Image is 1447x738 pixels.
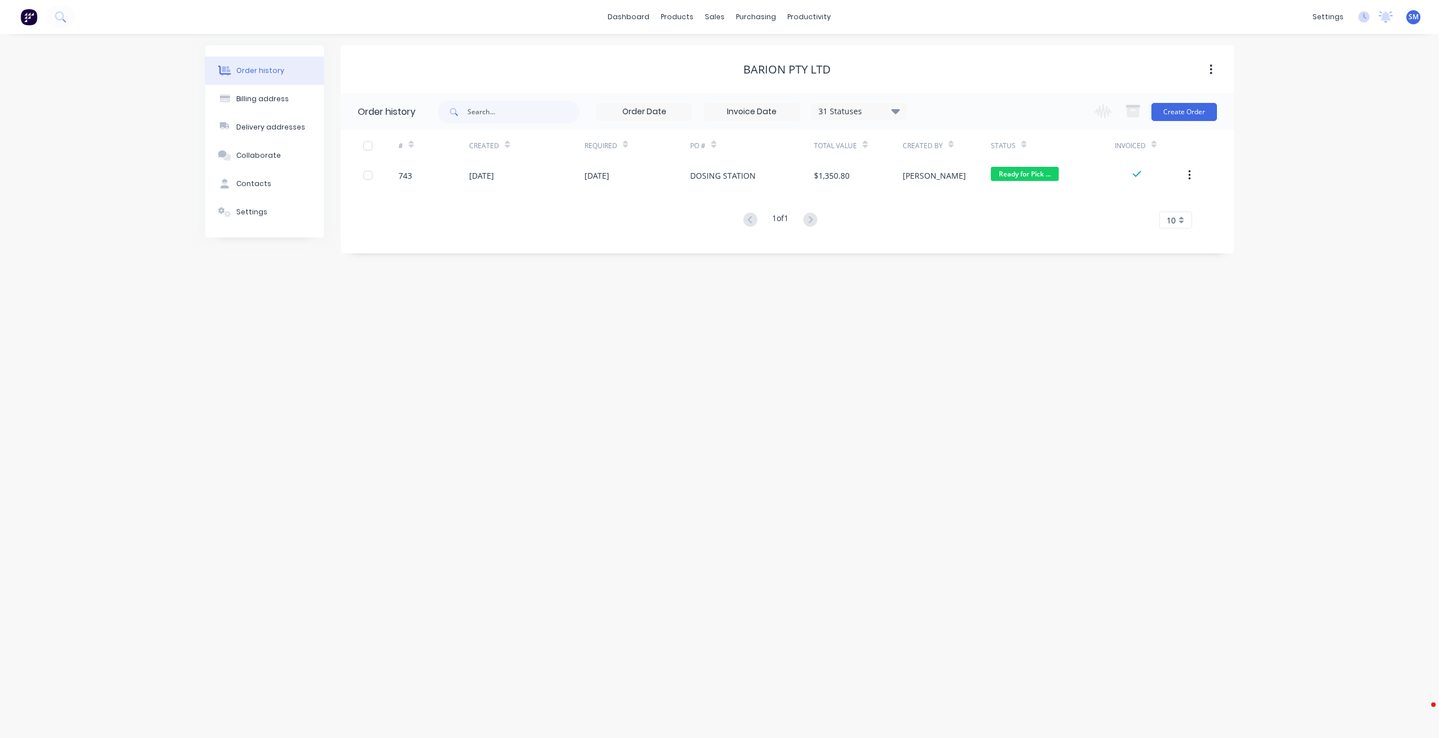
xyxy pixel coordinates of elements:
div: Total Value [814,130,902,161]
div: [DATE] [469,170,494,182]
div: Required [584,130,691,161]
div: # [398,141,403,151]
div: Total Value [814,141,857,151]
span: SM [1409,12,1419,22]
input: Invoice Date [704,103,799,120]
div: Status [991,130,1115,161]
div: Invoiced [1115,141,1146,151]
div: Created [469,130,584,161]
div: Order history [358,105,415,119]
div: DOSING STATION [690,170,756,182]
div: 31 Statuses [812,105,907,118]
div: Invoiced [1115,130,1185,161]
div: Collaborate [236,150,281,161]
button: Create Order [1151,103,1217,121]
div: PO # [690,141,705,151]
div: settings [1307,8,1349,25]
div: Delivery addresses [236,122,305,132]
div: Created [469,141,499,151]
span: Ready for Pick ... [991,167,1059,181]
div: products [655,8,699,25]
div: Created By [903,130,991,161]
div: 743 [398,170,412,182]
button: Billing address [205,85,324,113]
img: Factory [20,8,37,25]
div: Required [584,141,617,151]
div: $1,350.80 [814,170,850,182]
div: purchasing [730,8,782,25]
div: Settings [236,207,267,217]
iframe: Intercom live chat [1409,700,1436,727]
div: [PERSON_NAME] [903,170,966,182]
div: 1 of 1 [772,212,789,228]
div: Contacts [236,179,271,189]
div: Created By [903,141,943,151]
div: Billing address [236,94,289,104]
button: Contacts [205,170,324,198]
div: Status [991,141,1016,151]
div: BARION PTY LTD [743,63,831,76]
button: Delivery addresses [205,113,324,141]
input: Order Date [597,103,692,120]
button: Order history [205,57,324,85]
button: Collaborate [205,141,324,170]
button: Settings [205,198,324,226]
div: productivity [782,8,837,25]
input: Search... [467,101,579,123]
div: # [398,130,469,161]
a: dashboard [602,8,655,25]
div: sales [699,8,730,25]
div: Order history [236,66,284,76]
div: [DATE] [584,170,609,182]
div: PO # [690,130,814,161]
span: 10 [1167,214,1176,226]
